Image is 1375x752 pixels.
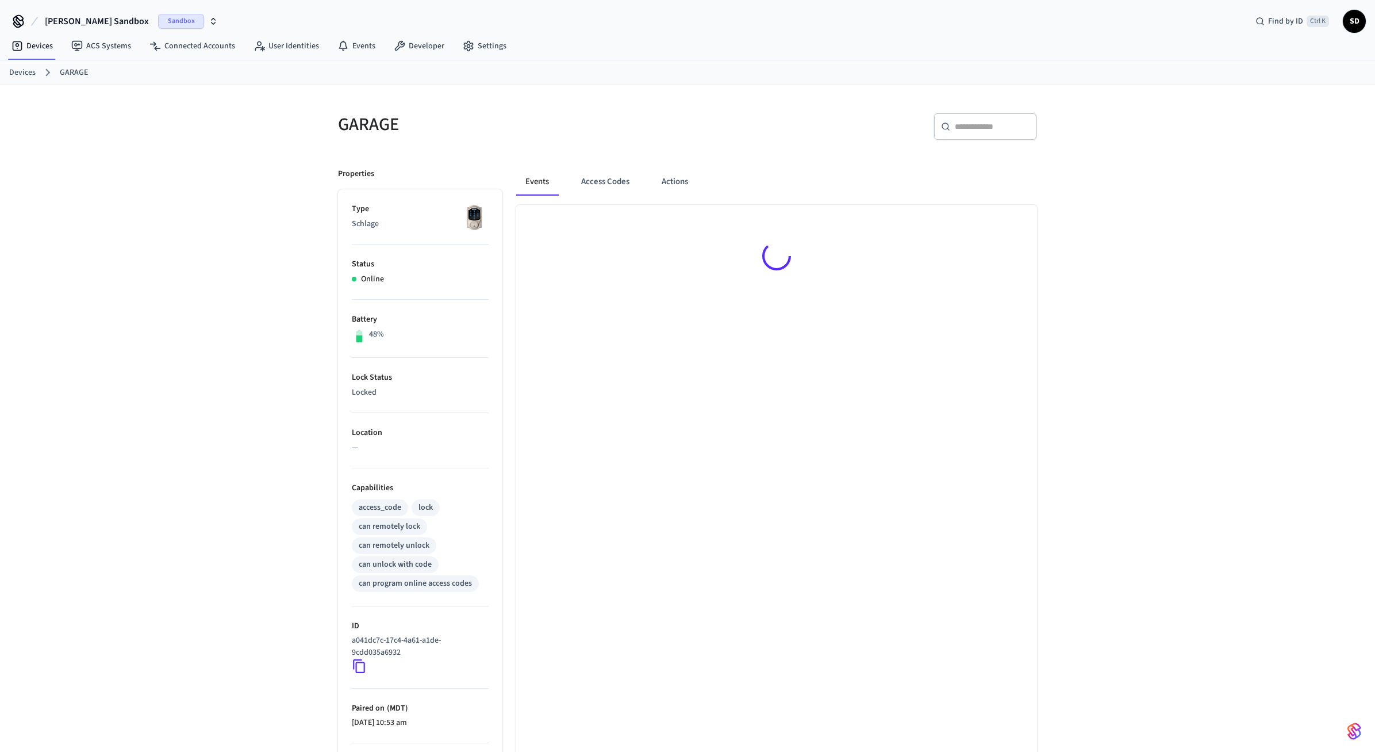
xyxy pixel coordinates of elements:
[338,113,681,136] h5: GARAGE
[158,14,204,29] span: Sandbox
[385,36,454,56] a: Developer
[244,36,328,56] a: User Identities
[352,387,489,399] p: Locked
[338,168,374,180] p: Properties
[359,502,401,514] div: access_code
[352,717,489,729] p: [DATE] 10:53 am
[359,578,472,590] div: can program online access codes
[352,442,489,454] p: —
[385,703,408,714] span: ( MDT )
[359,521,420,533] div: can remotely lock
[140,36,244,56] a: Connected Accounts
[1344,11,1365,32] span: SD
[352,635,484,659] p: a041dc7c-17c4-4a61-a1de-9cdd035a6932
[45,14,149,28] span: [PERSON_NAME] Sandbox
[1307,16,1329,27] span: Ctrl K
[460,203,489,232] img: Schlage Sense Smart Deadbolt with Camelot Trim, Front
[352,258,489,270] p: Status
[352,218,489,230] p: Schlage
[352,314,489,326] p: Battery
[352,427,489,439] p: Location
[454,36,516,56] a: Settings
[60,67,88,79] a: GARAGE
[652,168,697,196] button: Actions
[1343,10,1366,33] button: SD
[1268,16,1303,27] span: Find by ID
[352,203,489,215] p: Type
[328,36,385,56] a: Events
[516,168,1037,196] div: ant example
[369,329,384,341] p: 48%
[1347,722,1361,740] img: SeamLogoGradient.69752ec5.svg
[2,36,62,56] a: Devices
[572,168,639,196] button: Access Codes
[418,502,433,514] div: lock
[9,67,36,79] a: Devices
[359,540,429,552] div: can remotely unlock
[352,482,489,494] p: Capabilities
[1246,11,1338,32] div: Find by IDCtrl K
[516,168,558,196] button: Events
[62,36,140,56] a: ACS Systems
[352,620,489,632] p: ID
[359,559,432,571] div: can unlock with code
[352,372,489,384] p: Lock Status
[361,273,384,285] p: Online
[352,703,489,715] p: Paired on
